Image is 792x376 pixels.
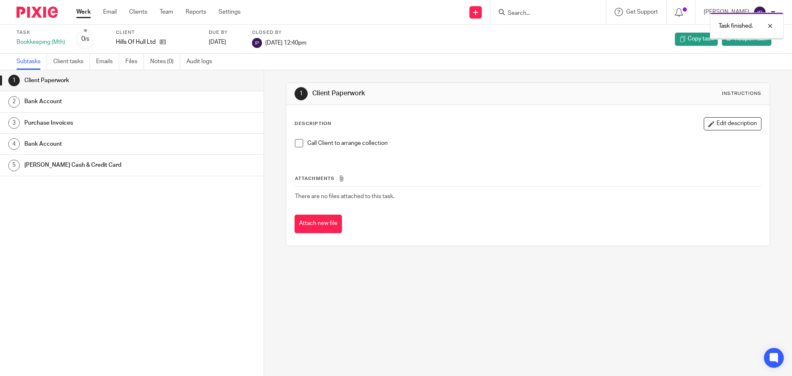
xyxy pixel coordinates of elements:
h1: Purchase Invoices [24,117,179,129]
a: Settings [219,8,240,16]
h1: Client Paperwork [312,89,546,98]
a: Team [160,8,173,16]
img: Pixie [16,7,58,18]
a: Emails [96,54,119,70]
h1: Bank Account [24,138,179,150]
p: Call Client to arrange collection [307,139,761,147]
a: Subtasks [16,54,47,70]
label: Due by [209,29,242,36]
h1: [PERSON_NAME] Cash & Credit Card [24,159,179,171]
a: Clients [129,8,147,16]
div: Bookkeeping (Mth) [16,38,65,46]
a: Notes (0) [150,54,180,70]
span: [DATE] 12:40pm [265,40,306,45]
button: Attach new file [295,215,342,233]
div: Instructions [722,90,761,97]
button: Edit description [704,117,761,130]
img: svg%3E [252,38,262,48]
p: Description [295,121,331,127]
div: 1 [295,87,308,100]
a: Email [103,8,117,16]
p: Task finished. [719,22,753,30]
div: 5 [8,160,20,171]
div: 1 [8,75,20,86]
label: Task [16,29,65,36]
h1: Bank Account [24,95,179,108]
div: 3 [8,117,20,129]
div: 2 [8,96,20,108]
a: Files [125,54,144,70]
a: Audit logs [186,54,218,70]
a: Reports [186,8,206,16]
span: There are no files attached to this task. [295,194,394,199]
div: [DATE] [209,38,242,46]
a: Work [76,8,91,16]
p: Hills Of Hull Ltd [116,38,156,46]
div: 4 [8,138,20,150]
a: Client tasks [53,54,90,70]
span: Attachments [295,176,335,181]
h1: Client Paperwork [24,74,179,87]
img: svg%3E [753,6,766,19]
small: /5 [85,37,90,42]
div: 0 [81,34,90,44]
label: Client [116,29,198,36]
label: Closed by [252,29,306,36]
